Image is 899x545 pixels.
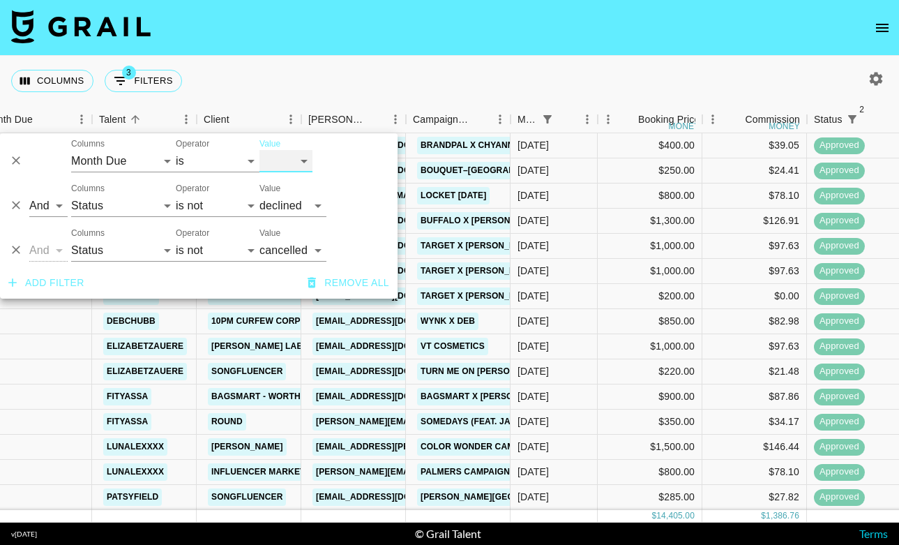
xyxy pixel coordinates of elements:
[702,158,807,184] div: $24.41
[417,237,541,255] a: Target x [PERSON_NAME]
[651,510,656,522] div: $
[598,410,702,435] div: $350.00
[702,385,807,410] div: $87.86
[619,110,638,129] button: Sort
[122,66,136,80] span: 3
[208,313,304,330] a: 10PM Curfew Corp
[208,363,286,380] a: Songfluencer
[769,122,800,130] div: money
[598,209,702,234] div: $1,300.00
[71,109,92,130] button: Menu
[312,463,540,481] a: [PERSON_NAME][EMAIL_ADDRESS][DOMAIN_NAME]
[814,390,865,403] span: approved
[598,259,702,284] div: $1,000.00
[126,110,145,129] button: Sort
[6,239,27,260] button: Delete
[417,488,587,506] a: [PERSON_NAME][GEOGRAPHIC_DATA]
[92,106,197,133] div: Talent
[103,313,159,330] a: debchubb
[417,313,478,330] a: WYNK x Deb
[103,363,187,380] a: elizabetzauere
[814,139,865,152] span: approved
[103,388,151,405] a: fityassa
[702,359,807,385] div: $21.48
[11,10,151,43] img: Grail Talent
[71,227,105,239] label: Columns
[702,334,807,359] div: $97.63
[208,413,246,431] a: Round
[814,264,865,278] span: approved
[814,465,865,479] span: approved
[538,110,557,129] button: Show filters
[702,234,807,259] div: $97.63
[385,109,406,130] button: Menu
[598,158,702,184] div: $250.00
[105,70,182,92] button: Show filters
[301,106,406,133] div: Booker
[6,195,27,216] button: Delete
[197,106,301,133] div: Client
[598,460,702,485] div: $800.00
[814,106,843,133] div: Status
[417,262,541,280] a: Target x [PERSON_NAME]
[11,70,93,92] button: Select columns
[417,187,490,204] a: Locket [DATE]
[702,133,807,158] div: $39.05
[208,463,367,481] a: Influencer Marketing Factory
[518,314,549,328] div: Oct '24
[518,364,549,378] div: Oct '24
[417,162,563,179] a: Bouquet–[GEOGRAPHIC_DATA]
[538,110,557,129] div: 1 active filter
[312,313,469,330] a: [EMAIL_ADDRESS][DOMAIN_NAME]
[312,338,469,355] a: [EMAIL_ADDRESS][DOMAIN_NAME]
[11,530,37,539] div: v [DATE]
[702,435,807,460] div: $146.44
[417,388,555,405] a: Bagsmart x [PERSON_NAME]
[417,363,587,380] a: Turn Me On [PERSON_NAME] & Alur
[417,212,546,230] a: Buffalo x [PERSON_NAME]
[176,183,209,195] label: Operator
[598,284,702,309] div: $200.00
[417,288,619,305] a: Target x [PERSON_NAME]—Reimbursment
[176,227,209,239] label: Operator
[843,110,862,129] div: 2 active filters
[208,338,331,355] a: [PERSON_NAME] Labs Inc.
[490,109,511,130] button: Menu
[814,415,865,428] span: approved
[868,14,896,42] button: open drawer
[208,438,287,456] a: [PERSON_NAME]
[518,415,549,428] div: Oct '24
[312,413,540,431] a: [PERSON_NAME][EMAIL_ADDRESS][DOMAIN_NAME]
[518,490,549,504] div: Oct '24
[702,460,807,485] div: $78.10
[511,106,598,133] div: Month Due
[598,309,702,334] div: $850.00
[259,183,280,195] label: Value
[417,137,523,154] a: Brandpal x Chyanne
[725,110,745,129] button: Sort
[308,106,365,133] div: [PERSON_NAME]
[702,259,807,284] div: $97.63
[518,264,549,278] div: Oct '24
[814,290,865,303] span: approved
[312,438,540,456] a: [EMAIL_ADDRESS][PERSON_NAME][DOMAIN_NAME]
[259,227,280,239] label: Value
[598,184,702,209] div: $800.00
[702,209,807,234] div: $126.91
[312,488,469,506] a: [EMAIL_ADDRESS][DOMAIN_NAME]
[302,270,395,296] button: Remove all
[406,106,511,133] div: Campaign (Type)
[518,440,549,454] div: Oct '24
[103,488,162,506] a: patsyfield
[814,189,865,202] span: approved
[312,388,469,405] a: [EMAIL_ADDRESS][DOMAIN_NAME]
[71,183,105,195] label: Columns
[814,491,865,504] span: approved
[518,106,538,133] div: Month Due
[702,410,807,435] div: $34.17
[208,488,286,506] a: Songfluencer
[176,109,197,130] button: Menu
[656,510,695,522] div: 14,405.00
[417,438,544,456] a: Color Wonder Campaign
[417,463,513,481] a: Palmers Campaign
